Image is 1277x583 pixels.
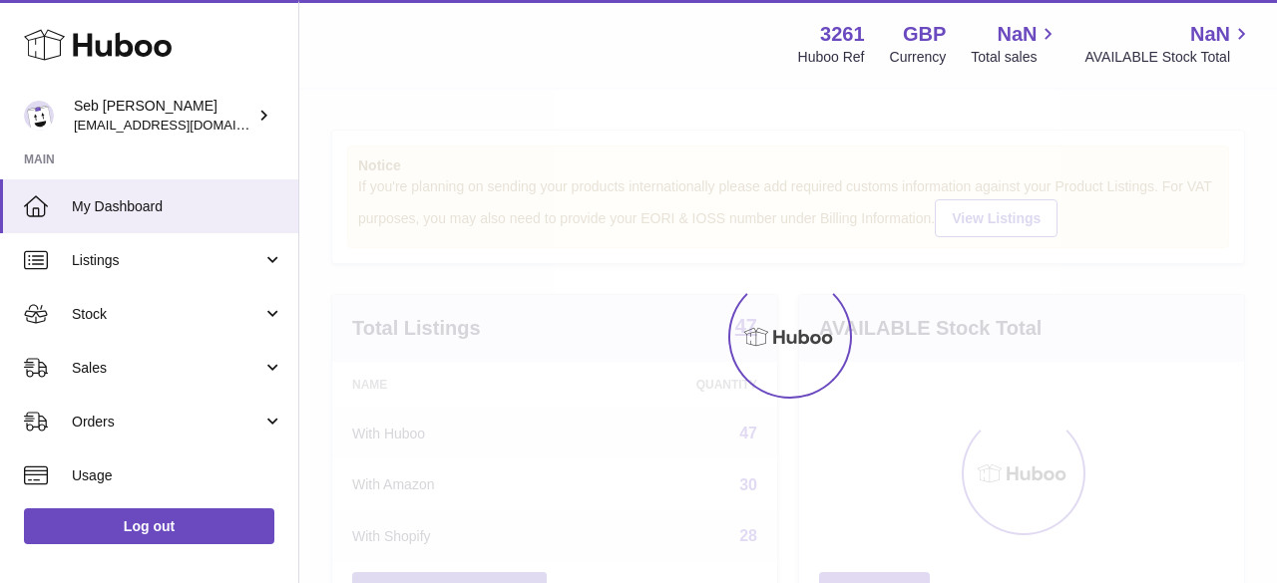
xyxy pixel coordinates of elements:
[72,251,262,270] span: Listings
[903,21,946,48] strong: GBP
[74,117,293,133] span: [EMAIL_ADDRESS][DOMAIN_NAME]
[74,97,253,135] div: Seb [PERSON_NAME]
[72,359,262,378] span: Sales
[1084,48,1253,67] span: AVAILABLE Stock Total
[997,21,1037,48] span: NaN
[72,466,283,485] span: Usage
[72,413,262,432] span: Orders
[72,305,262,324] span: Stock
[890,48,947,67] div: Currency
[971,48,1060,67] span: Total sales
[820,21,865,48] strong: 3261
[24,101,54,131] img: internalAdmin-3261@internal.huboo.com
[1084,21,1253,67] a: NaN AVAILABLE Stock Total
[1190,21,1230,48] span: NaN
[798,48,865,67] div: Huboo Ref
[72,197,283,216] span: My Dashboard
[24,508,274,544] a: Log out
[971,21,1060,67] a: NaN Total sales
